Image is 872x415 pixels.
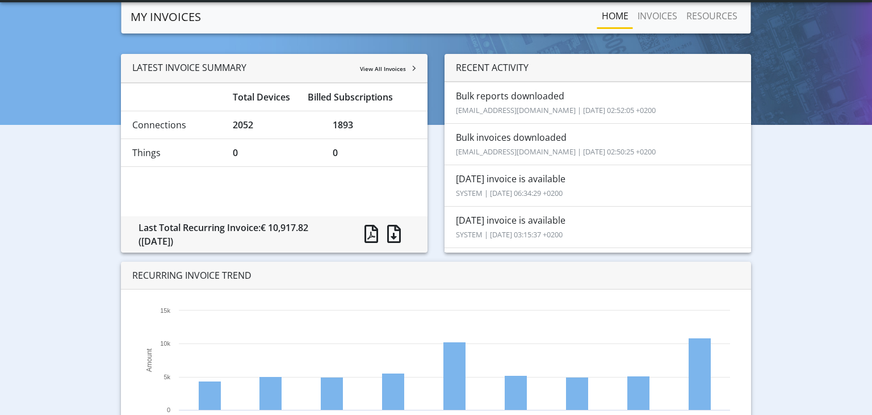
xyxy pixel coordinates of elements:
[224,118,325,132] div: 2052
[145,348,153,372] text: Amount
[131,6,201,28] a: MY INVOICES
[597,5,633,27] a: Home
[456,105,656,115] small: [EMAIL_ADDRESS][DOMAIN_NAME] | [DATE] 02:52:05 +0200
[682,5,742,27] a: RESOURCES
[167,406,170,413] text: 0
[445,123,751,165] li: Bulk invoices downloaded
[445,82,751,124] li: Bulk reports downloaded
[224,146,325,160] div: 0
[299,90,425,104] div: Billed Subscriptions
[456,188,563,198] small: SYSTEM | [DATE] 06:34:29 +0200
[360,65,406,73] span: View All Invoices
[130,221,346,248] div: Last Total Recurring Invoice:
[121,54,427,83] div: LATEST INVOICE SUMMARY
[124,118,224,132] div: Connections
[261,221,308,234] span: € 10,917.82
[160,340,170,347] text: 10k
[324,118,425,132] div: 1893
[160,307,170,314] text: 15k
[633,5,682,27] a: INVOICES
[445,165,751,207] li: [DATE] invoice is available
[445,248,751,290] li: May invoice is available
[456,146,656,157] small: [EMAIL_ADDRESS][DOMAIN_NAME] | [DATE] 02:50:25 +0200
[124,146,224,160] div: Things
[139,234,338,248] div: ([DATE])
[445,54,751,82] div: RECENT ACTIVITY
[224,90,300,104] div: Total Devices
[163,374,170,380] text: 5k
[121,262,751,290] div: RECURRING INVOICE TREND
[456,229,563,240] small: SYSTEM | [DATE] 03:15:37 +0200
[445,206,751,248] li: [DATE] invoice is available
[324,146,425,160] div: 0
